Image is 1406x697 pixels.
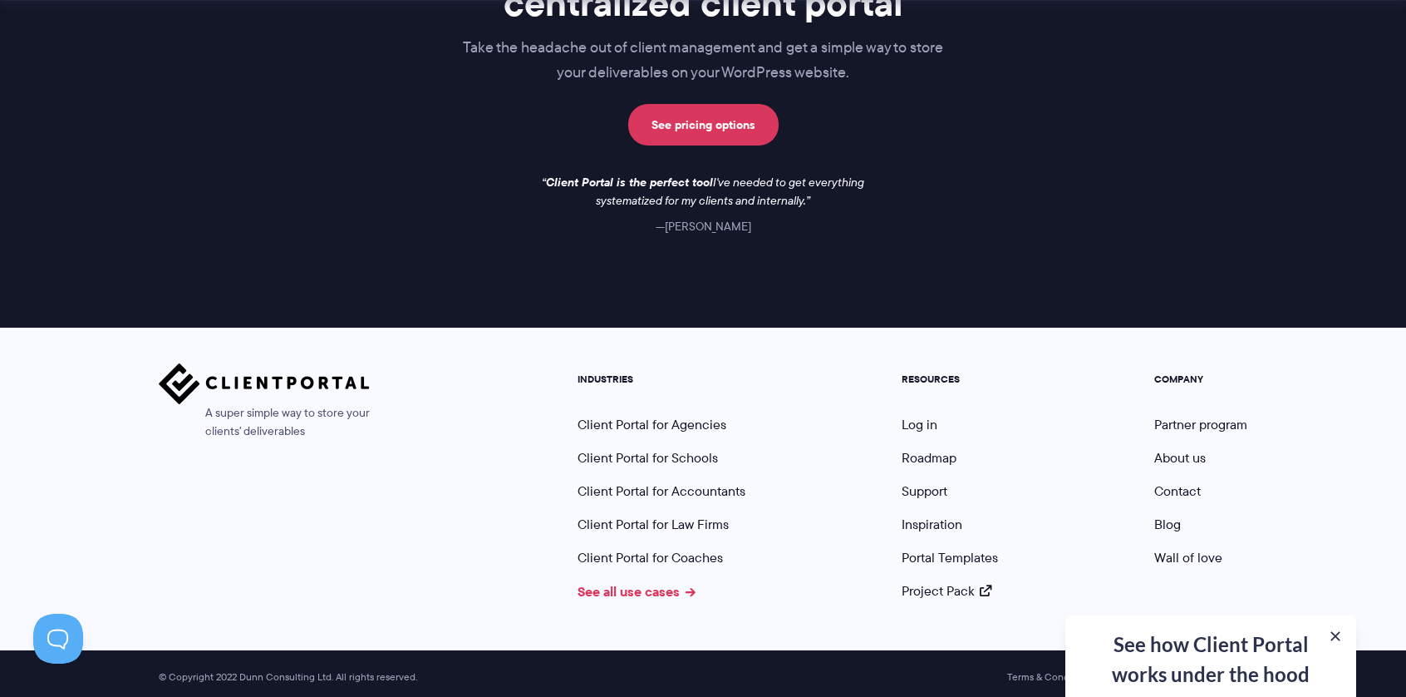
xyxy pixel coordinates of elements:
[902,373,998,385] h5: RESOURCES
[578,373,745,385] h5: INDUSTRIES
[371,36,1035,86] p: Take the headache out of client management and get a simple way to store your deliverables on you...
[902,415,937,434] a: Log in
[33,614,83,664] iframe: Toggle Customer Support
[1154,373,1247,385] h5: COMPANY
[902,581,991,601] a: Project Pack
[1154,415,1247,434] a: Partner program
[578,581,696,601] a: See all use cases
[528,174,878,210] p: I've needed to get everything systematized for my clients and internally.
[546,173,713,191] strong: Client Portal is the perfect tool
[578,482,745,501] a: Client Portal for Accountants
[902,515,962,534] a: Inspiration
[578,448,718,467] a: Client Portal for Schools
[902,548,998,567] a: Portal Templates
[150,671,425,684] span: © Copyright 2022 Dunn Consulting Ltd. All rights reserved.
[159,404,370,441] span: A super simple way to store your clients' deliverables
[578,515,729,534] a: Client Portal for Law Firms
[902,448,956,467] a: Roadmap
[902,482,947,501] a: Support
[1154,548,1222,567] a: Wall of love
[1154,482,1201,501] a: Contact
[578,415,726,434] a: Client Portal for Agencies
[656,218,751,235] cite: [PERSON_NAME]
[578,548,723,567] a: Client Portal for Coaches
[1154,448,1206,467] a: About us
[1007,671,1094,683] a: Terms & Conditions
[628,104,779,146] a: See pricing options
[1154,515,1181,534] a: Blog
